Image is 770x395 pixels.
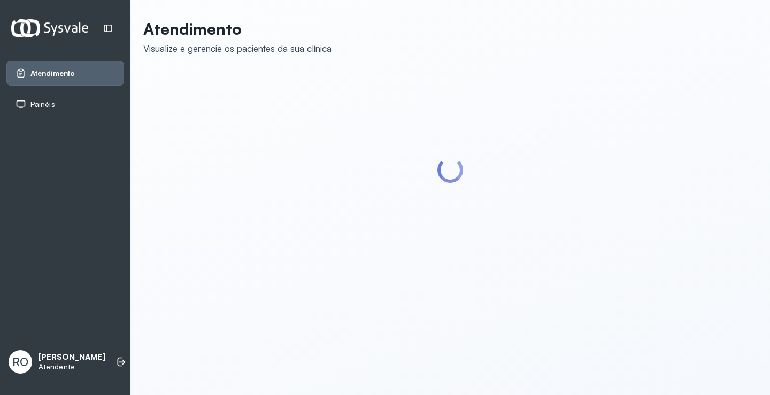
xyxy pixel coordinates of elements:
p: [PERSON_NAME] [38,352,105,362]
img: Logotipo do estabelecimento [11,19,88,37]
span: Atendimento [30,69,75,78]
a: Atendimento [16,68,115,79]
div: Visualize e gerencie os pacientes da sua clínica [143,43,332,54]
span: Painéis [30,100,55,109]
p: Atendimento [143,19,332,38]
p: Atendente [38,362,105,371]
